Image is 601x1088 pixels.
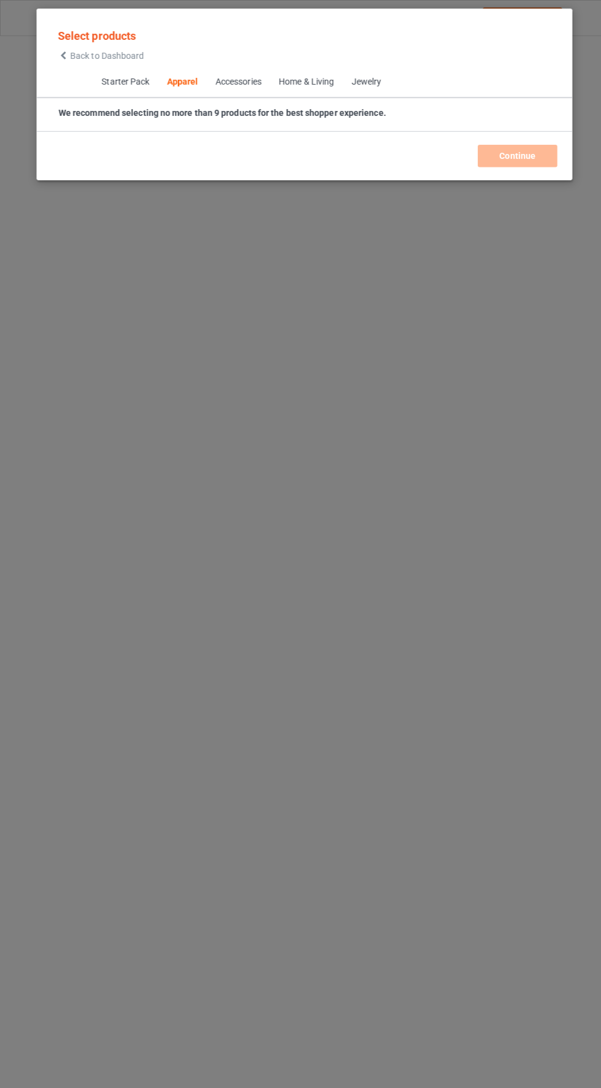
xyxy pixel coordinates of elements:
span: Starter Pack [91,66,156,96]
strong: We recommend selecting no more than 9 products for the best shopper experience. [58,106,381,116]
div: Home & Living [275,75,329,87]
div: Apparel [164,75,195,87]
div: Accessories [212,75,258,87]
span: Back to Dashboard [69,50,142,60]
div: Jewelry [346,75,376,87]
span: Select products [57,29,134,42]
